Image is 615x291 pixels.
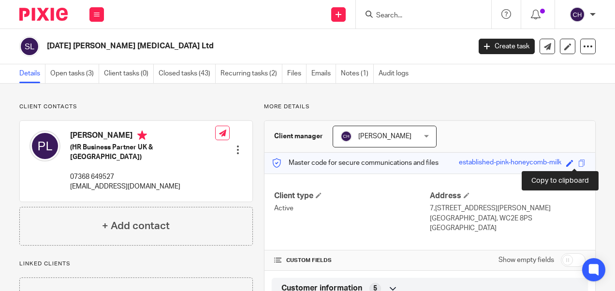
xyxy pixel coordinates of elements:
h2: [DATE] [PERSON_NAME] [MEDICAL_DATA] Ltd [47,41,381,51]
a: Emails [311,64,336,83]
a: Open tasks (3) [50,64,99,83]
p: [GEOGRAPHIC_DATA] [430,223,586,233]
h4: Client type [274,191,430,201]
p: [EMAIL_ADDRESS][DOMAIN_NAME] [70,182,215,191]
img: svg%3E [19,36,40,57]
i: Primary [137,131,147,140]
img: svg%3E [340,131,352,142]
h4: [PERSON_NAME] [70,131,215,143]
h4: CUSTOM FIELDS [274,257,430,264]
h5: (HR Business Partner UK & [GEOGRAPHIC_DATA]) [70,143,215,162]
h4: Address [430,191,586,201]
a: Audit logs [379,64,413,83]
h3: Client manager [274,131,323,141]
img: svg%3E [570,7,585,22]
label: Show empty fields [498,255,554,265]
p: Client contacts [19,103,253,111]
p: [GEOGRAPHIC_DATA], WC2E 8PS [430,214,586,223]
p: More details [264,103,596,111]
a: Create task [479,39,535,54]
span: [PERSON_NAME] [358,133,411,140]
a: Files [287,64,307,83]
h4: + Add contact [102,218,170,233]
p: 07368 649527 [70,172,215,182]
p: 7,[STREET_ADDRESS][PERSON_NAME] [430,204,586,213]
img: svg%3E [29,131,60,161]
div: established-pink-honeycomb-milk [459,158,561,169]
img: Pixie [19,8,68,21]
a: Notes (1) [341,64,374,83]
p: Active [274,204,430,213]
a: Recurring tasks (2) [220,64,282,83]
input: Search [375,12,462,20]
a: Details [19,64,45,83]
a: Client tasks (0) [104,64,154,83]
p: Linked clients [19,260,253,268]
a: Closed tasks (43) [159,64,216,83]
p: Master code for secure communications and files [272,158,439,168]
